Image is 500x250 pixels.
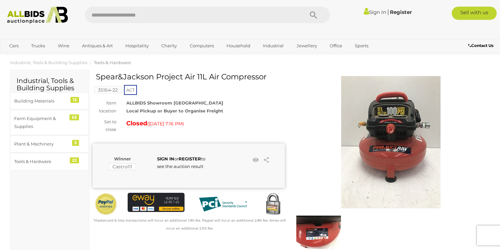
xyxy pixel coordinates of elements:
[10,153,89,170] a: Tools & Hardware 22
[10,110,89,135] a: Farm Equipment & Supplies 63
[194,193,251,216] img: PCI DSS compliant
[14,115,69,130] div: Farm Equipment & Supplies
[259,40,288,51] a: Industrial
[157,156,205,169] span: or to see the auction result
[297,7,330,23] button: Search
[94,60,131,65] a: Tools & Hardware
[128,193,185,212] img: eWAY Payment Gateway
[121,40,153,51] a: Hospitality
[70,157,79,163] div: 22
[157,40,181,51] a: Charity
[147,121,184,126] span: ( )
[179,156,201,161] a: REGISTER
[10,92,89,110] a: Building Materials 13
[351,40,373,51] a: Sports
[325,40,347,51] a: Office
[126,108,223,113] strong: Local Pickup or Buyer to Organise Freight
[261,193,285,216] img: Secured by Rapid SSL
[69,114,79,120] div: 63
[364,9,386,15] a: Sign In
[10,135,89,153] a: Plant & Machinery 5
[126,100,223,105] strong: ALLBIDS Showroom [GEOGRAPHIC_DATA]
[72,140,79,146] div: 5
[93,218,286,230] small: Mastercard & Visa transactions will incur an additional 1.9% fee. Paypal will incur an additional...
[4,7,71,24] img: Allbids.com.au
[387,8,389,16] span: |
[124,85,137,95] span: ACT
[292,40,321,51] a: Jewellery
[17,77,82,92] h2: Industrial, Tools & Building Supplies
[96,73,283,81] h1: Spear&Jackson Project Air 11L Air Compressor
[94,87,121,93] a: 35164-22
[14,97,69,105] div: Building Materials
[148,121,183,127] span: [DATE] 7:16 PM
[14,158,69,165] div: Tools & Hardware
[88,118,121,134] div: Set to close
[94,193,118,216] img: Official PayPal Seal
[186,40,218,51] a: Computers
[390,9,412,15] a: Register
[5,40,23,51] a: Cars
[54,40,74,51] a: Wine
[452,7,497,20] a: Sell with us
[251,155,261,165] li: Watch this item
[109,163,136,170] mark: Castrol11
[78,40,117,51] a: Antiques & Art
[114,156,131,161] b: Winner
[157,156,174,161] a: SIGN IN
[468,43,493,48] b: Contact Us
[325,76,457,208] img: Spear&Jackson Project Air 11L Air Compressor
[10,60,87,65] a: Industrial, Tools & Building Supplies
[5,51,61,62] a: [GEOGRAPHIC_DATA]
[126,120,147,127] strong: Closed
[468,42,495,49] a: Contact Us
[222,40,255,51] a: Household
[88,99,121,115] div: Item location
[27,40,49,51] a: Trucks
[70,97,79,103] div: 13
[14,140,69,148] div: Plant & Machinery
